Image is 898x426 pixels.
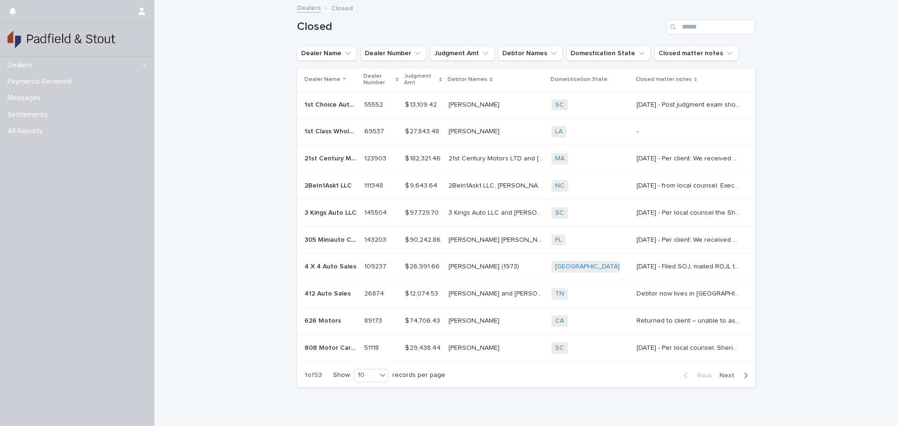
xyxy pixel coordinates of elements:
[449,234,545,244] p: [PERSON_NAME] [PERSON_NAME]
[363,71,393,88] p: Dealer Number
[297,91,755,118] tr: 1st Choice Auto, LLC1st Choice Auto, LLC 5555255552 $ 13,109.42$ 13,109.42 [PERSON_NAME][PERSON_N...
[555,182,565,190] a: NC
[449,315,501,325] p: [PERSON_NAME]
[297,226,755,253] tr: 305 Miniauto Corp.305 Miniauto Corp. 143203143203 $ 90,242.86$ 90,242.86 [PERSON_NAME] [PERSON_NA...
[449,99,501,109] p: [PERSON_NAME]
[449,342,501,352] p: [PERSON_NAME]
[566,46,651,61] button: Domestication State
[392,371,445,379] p: records per page
[405,342,442,352] p: $ 29,438.44
[405,315,442,325] p: $ 74,706.43
[449,180,545,190] p: 2BeIn1Ask1 LLC, [PERSON_NAME] [PERSON_NAME]
[637,180,742,190] p: 10/9/24 - from local counsel: Execution returned unsatisfied the sheriff. Both PGs have poor cred...
[297,281,755,308] tr: 412 Auto Sales412 Auto Sales 2687426874 $ 12,074.53$ 12,074.53 [PERSON_NAME] and [PERSON_NAME][PE...
[364,315,384,325] p: 89173
[449,153,545,163] p: 21st Century Motors LTD and Damon F Gagnon
[331,2,353,13] p: Closed
[364,207,389,217] p: 145504
[297,334,755,361] tr: 808 Motor Cars Inc.808 Motor Cars Inc. 5111851118 $ 29,438.44$ 29,438.44 [PERSON_NAME][PERSON_NAM...
[304,126,359,136] p: 1st Class Wholesale
[404,71,437,88] p: Judgment Amt
[430,46,494,61] button: Judgment Amt
[555,290,564,298] a: TN
[333,371,350,379] p: Show
[555,209,564,217] a: SC
[637,315,742,325] p: Returned to client – unable to assist with CA counsel after repeated efforts.
[297,46,357,61] button: Dealer Name
[361,46,427,61] button: Dealer Number
[405,288,440,298] p: $ 12,074.53
[637,153,742,163] p: 12/17/24 - Per client: We received notice this morning that the Damon Gagnon filed a Ch. 13 Bk. P...
[555,263,620,271] a: [GEOGRAPHIC_DATA]
[449,207,545,217] p: 3 Kings Auto LLC and Theodore Leonard Hamilton Jr.
[637,234,742,244] p: 7/2/25 - Per client: We received notice this morning that the IPG, Antonio Miranda, filed a Ch.7 ...
[364,234,388,244] p: 143203
[304,207,358,217] p: 3 Kings Auto LLC
[364,342,381,352] p: 51118
[555,155,565,163] a: MA
[364,180,385,190] p: 111348
[637,288,742,298] p: Debtor now lives in Eufaula, OK. Talked to Alan and with the judgment amount and no assets, we ar...
[4,77,79,86] p: Payments Received
[304,153,359,163] p: 21st Century Motors LTD.
[297,199,755,226] tr: 3 Kings Auto LLC3 Kings Auto LLC 145504145504 $ 97,729.70$ 97,729.70 3 Kings Auto LLC and [PERSON...
[448,74,487,85] p: Debtor Names
[297,364,329,387] p: 1 of 53
[297,118,755,145] tr: 1st Class Wholesale1st Class Wholesale 6953769537 $ 27,843.48$ 27,843.48 [PERSON_NAME][PERSON_NAM...
[449,261,521,271] p: [PERSON_NAME] (1973)
[637,342,742,352] p: 11/21/24 - Per local counsel: Sheriff’s execution returned unsatisfied. Bank account levies came ...
[297,20,663,34] h1: Closed
[4,110,55,119] p: Settlements
[405,180,439,190] p: $ 9,643.64
[716,371,755,380] button: Next
[555,344,564,352] a: SC
[636,74,692,85] p: Closed matter notes
[4,61,40,70] p: Dealers
[637,207,742,217] p: 9/10/25 - Per local counsel the Sheriff returned the execution unsatisfied. PG has poor credit an...
[405,126,441,136] p: $ 27,843.48
[304,261,358,271] p: 4 X 4 Auto Sales
[449,288,545,298] p: Randall Lavon McCall and Clint Jerome Ackerman
[405,261,442,271] p: $ 26,991.66
[364,261,388,271] p: 109237
[676,371,716,380] button: Back
[405,207,441,217] p: $ 97,729.70
[449,126,501,136] p: [PERSON_NAME]
[304,74,340,85] p: Dealer Name
[692,372,712,379] span: Back
[719,372,740,379] span: Next
[354,370,377,380] div: 10
[297,253,755,281] tr: 4 X 4 Auto Sales4 X 4 Auto Sales 109237109237 $ 26,991.66$ 26,991.66 [PERSON_NAME] (1973)[PERSON_...
[666,20,755,35] input: Search
[304,180,354,190] p: 2BeIn1Ask1 LLC
[498,46,563,61] button: Debtor Names
[364,153,388,163] p: 123903
[654,46,739,61] button: Closed matter notes
[304,99,359,109] p: 1st Choice Auto, LLC
[555,236,562,244] a: FL
[637,99,742,109] p: 8/12/24 - Post judgment exam showed no tax returns filed in the last 3 years, no equity in real e...
[297,307,755,334] tr: 626 Motors626 Motors 8917389173 $ 74,706.43$ 74,706.43 [PERSON_NAME][PERSON_NAME] CA Returned to ...
[555,317,564,325] a: CA
[364,288,386,298] p: 26874
[405,234,442,244] p: $ 90,242.86
[297,172,755,199] tr: 2BeIn1Ask1 LLC2BeIn1Ask1 LLC 111348111348 $ 9,643.64$ 9,643.64 2BeIn1Ask1 LLC, [PERSON_NAME] [PER...
[550,74,608,85] p: Domestication State
[304,315,343,325] p: 626 Motors
[364,126,386,136] p: 69537
[364,99,385,109] p: 55552
[637,126,640,136] p: -
[304,342,359,352] p: 808 Motor Cars Inc.
[405,153,442,163] p: $ 182,321.46
[304,234,359,244] p: 305 Miniauto Corp.
[637,261,742,271] p: 1/19/24 - Filed SOJ, mailed ROJL to Barbara Sanchez at Neel Title Corporation. (nb)
[555,128,563,136] a: LA
[4,127,51,136] p: All Reports
[297,2,321,13] a: Dealers
[7,30,116,49] img: gSPaZaQw2XYDTaYHK8uQ
[304,288,353,298] p: 412 Auto Sales
[4,94,48,102] p: Messages
[297,145,755,173] tr: 21st Century Motors LTD.21st Century Motors LTD. 123903123903 $ 182,321.46$ 182,321.46 21st Centu...
[405,99,439,109] p: $ 13,109.42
